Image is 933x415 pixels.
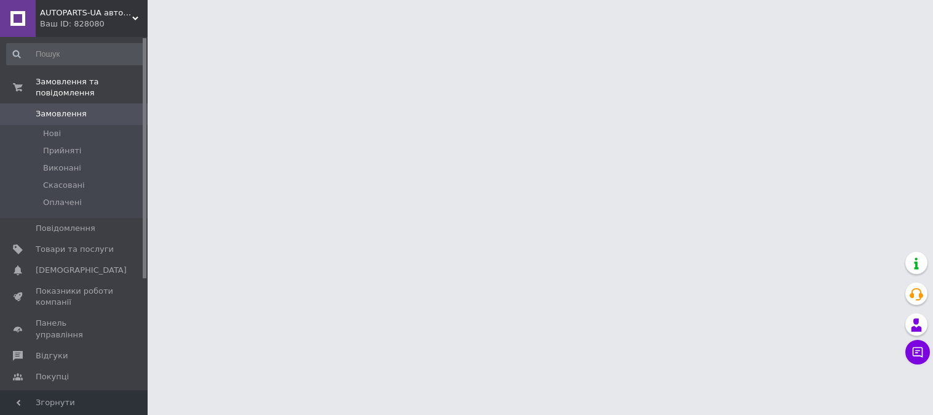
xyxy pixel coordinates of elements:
[36,265,127,276] span: [DEMOGRAPHIC_DATA]
[43,128,61,139] span: Нові
[43,180,85,191] span: Скасовані
[36,286,114,308] span: Показники роботи компанії
[43,197,82,208] span: Оплачені
[905,340,930,365] button: Чат з покупцем
[36,223,95,234] span: Повідомлення
[36,76,148,99] span: Замовлення та повідомлення
[36,350,68,361] span: Відгуки
[40,7,132,18] span: AUTOPARTS-UA авторозборка SKODA OCTAVIA A5
[36,108,87,119] span: Замовлення
[43,163,81,174] span: Виконані
[36,318,114,340] span: Панель управління
[40,18,148,30] div: Ваш ID: 828080
[6,43,145,65] input: Пошук
[36,371,69,382] span: Покупці
[36,244,114,255] span: Товари та послуги
[43,145,81,156] span: Прийняті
